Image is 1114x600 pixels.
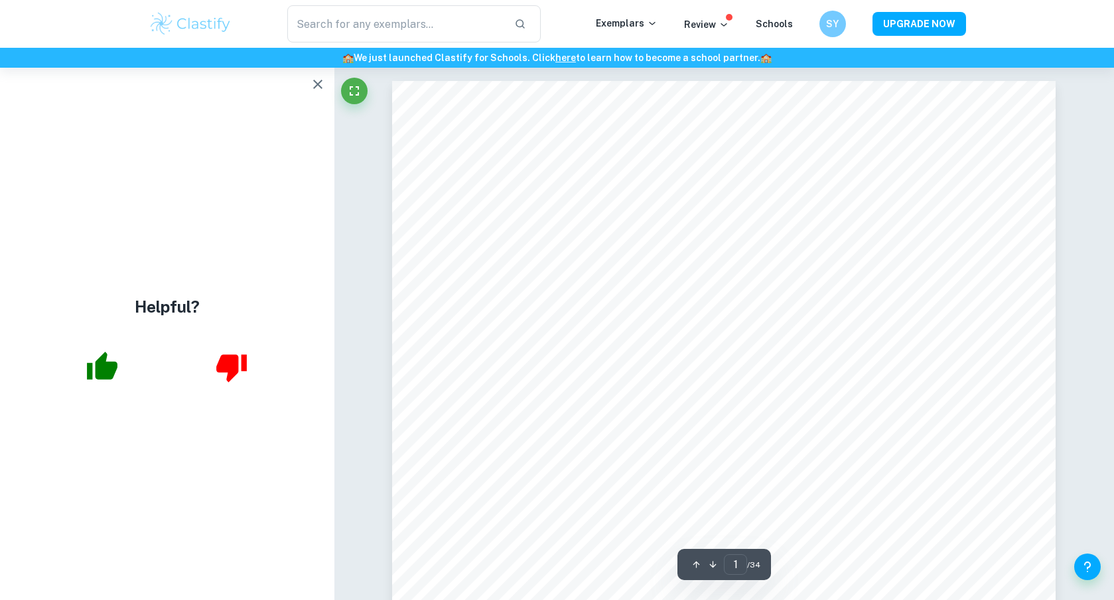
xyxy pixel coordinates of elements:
[819,11,846,37] button: SY
[872,12,966,36] button: UPGRADE NOW
[1074,554,1101,580] button: Help and Feedback
[747,559,760,571] span: / 34
[3,50,1111,65] h6: We just launched Clastify for Schools. Click to learn how to become a school partner.
[596,16,658,31] p: Exemplars
[341,78,368,104] button: Fullscreen
[149,11,233,37] img: Clastify logo
[684,17,729,32] p: Review
[756,19,793,29] a: Schools
[135,295,200,319] h4: Helpful?
[287,5,504,42] input: Search for any exemplars...
[555,52,576,63] a: here
[825,17,840,31] h6: SY
[342,52,354,63] span: 🏫
[760,52,772,63] span: 🏫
